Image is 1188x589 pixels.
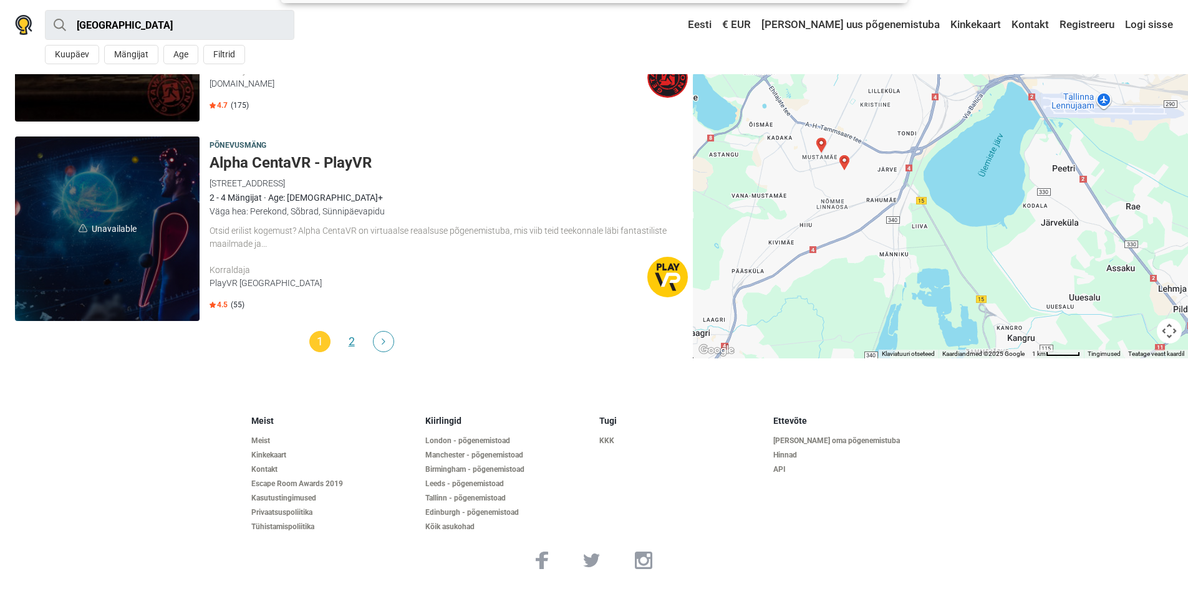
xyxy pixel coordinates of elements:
[696,342,737,358] a: Google Mapsis selle piirkonna avamine (avaneb uues aknas)
[251,451,415,460] a: Kinkekaart
[837,155,852,170] div: Võlurite kool
[163,45,198,64] button: Age
[647,257,688,297] img: PlayVR Estonia
[210,204,688,218] div: Väga hea: Perekond, Sõbrad, Sünnipäevapidu
[203,45,245,64] button: Filtrid
[425,465,589,474] a: Birmingham - põgenemistoad
[1157,318,1182,343] button: Kaardikaamera juhtnupud
[210,77,647,90] div: [DOMAIN_NAME]
[647,57,688,98] img: GetAway.Zone
[814,138,829,153] div: Radiatsioon
[251,508,415,517] a: Privaatsuspoliitika
[882,350,935,358] button: Klaviatuuri otseteed
[210,224,688,251] div: Otsid erilist kogemust? Alpha CentaVR on virtuaalse reaalsuse põgenemistuba, mis viib teid teekon...
[210,100,228,110] span: 4.7
[758,14,943,36] a: [PERSON_NAME] uus põgenemistuba
[1056,14,1118,36] a: Registreeru
[947,14,1004,36] a: Kinkekaart
[104,45,158,64] button: Mängijat
[676,14,715,36] a: Eesti
[45,10,294,40] input: proovi “Tallinn”
[719,14,754,36] a: € EUR
[1032,350,1046,357] span: 1 km
[15,136,200,321] a: unavailableUnavailable Alpha CentaVR - PlayVR
[425,494,589,503] a: Tallinn - põgenemistoad
[599,416,763,426] h5: Tugi
[1122,14,1173,36] a: Logi sisse
[210,191,688,204] div: 2 - 4 Mängijat · Age: [DEMOGRAPHIC_DATA]+
[210,302,216,308] img: Star
[210,176,688,190] div: [STREET_ADDRESS]
[231,100,249,110] span: (175)
[210,139,266,153] span: Põnevusmäng
[341,331,362,352] a: 2
[15,136,200,321] span: Unavailable
[425,436,589,446] a: London - põgenemistoad
[231,300,244,310] span: (55)
[773,436,937,446] a: [PERSON_NAME] oma põgenemistuba
[425,522,589,532] a: Kõik asukohad
[679,21,688,29] img: Eesti
[79,224,87,232] img: unavailable
[425,508,589,517] a: Edinburgh - põgenemistoad
[210,102,216,108] img: Star
[1088,350,1121,357] a: Tingimused (avaneb uuel vahekaardil)
[251,416,415,426] h5: Meist
[251,479,415,489] a: Escape Room Awards 2019
[599,436,763,446] a: KKK
[210,277,647,290] div: PlayVR [GEOGRAPHIC_DATA]
[373,331,394,352] a: Next
[425,416,589,426] h5: Kiirlingid
[15,15,32,35] img: Nowescape logo
[382,338,385,345] img: Next page
[251,522,415,532] a: Tühistamispoliitika
[251,494,415,503] a: Kasutustingimused
[773,451,937,460] a: Hinnad
[210,264,647,277] div: Korraldaja
[1128,350,1184,357] a: Teatage veast kaardil
[309,331,331,352] a: 1
[773,416,937,426] h5: Ettevõte
[425,479,589,489] a: Leeds - põgenemistoad
[45,45,99,64] button: Kuupäev
[1028,350,1084,358] button: Kaardi mõõtkava: 1 km 51 piksli kohta
[210,154,688,172] h5: Alpha CentaVR - PlayVR
[425,451,589,460] a: Manchester - põgenemistoad
[942,350,1025,357] span: Kaardiandmed ©2025 Google
[1008,14,1052,36] a: Kontakt
[773,465,937,474] a: API
[251,465,415,474] a: Kontakt
[696,342,737,358] img: Google
[251,436,415,446] a: Meist
[210,300,228,310] span: 4.5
